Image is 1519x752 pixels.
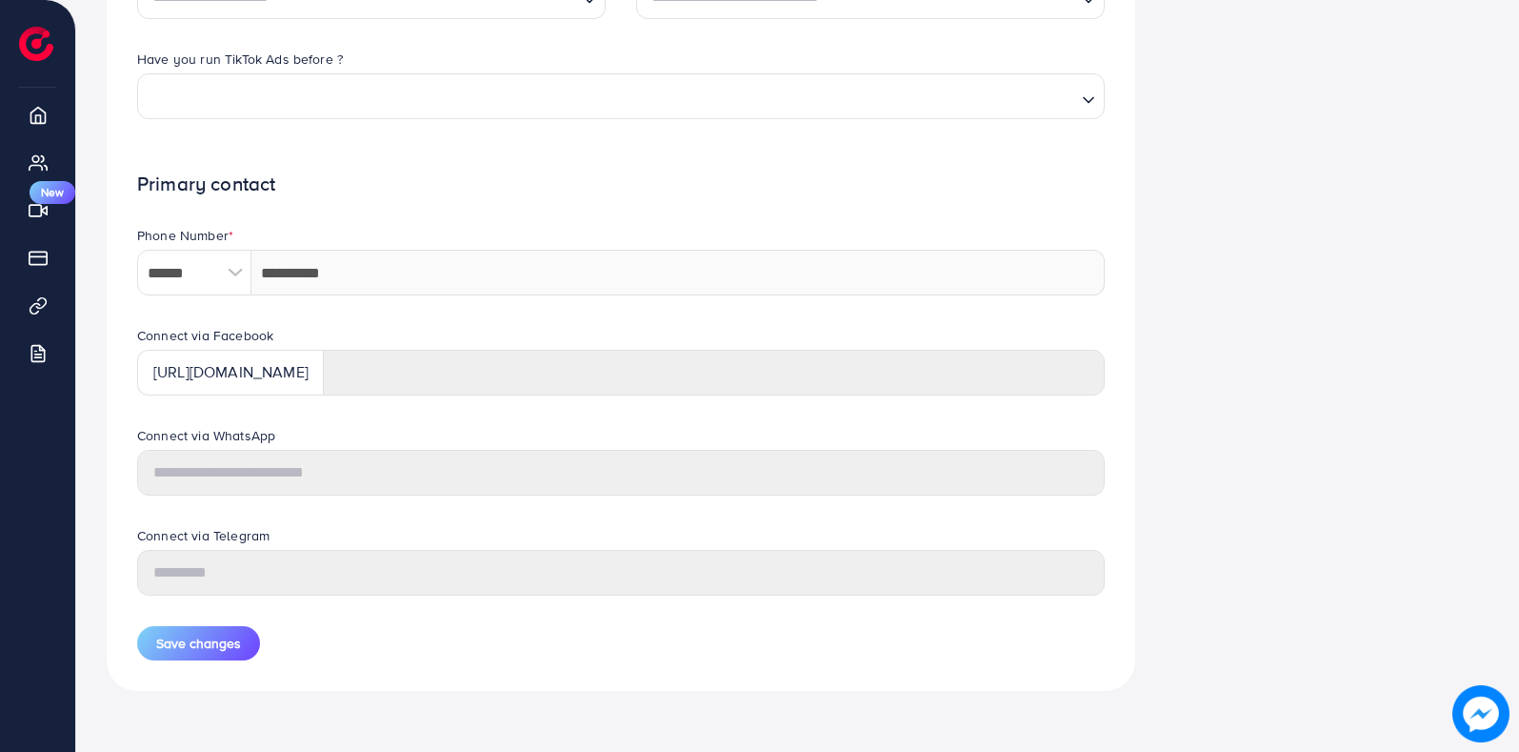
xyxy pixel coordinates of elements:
input: Search for option [157,83,1074,112]
button: Save changes [137,626,260,661]
label: Connect via WhatsApp [137,426,275,445]
label: Connect via Telegram [137,526,270,545]
div: [URL][DOMAIN_NAME] [137,350,324,396]
img: logo [19,27,53,61]
div: Search for option [137,73,1105,119]
a: New [14,191,61,229]
span: Save changes [156,634,241,653]
label: Connect via Facebook [137,326,273,345]
span: New [30,181,75,204]
label: Have you run TikTok Ads before ? [137,50,343,69]
label: Phone Number [137,226,233,245]
img: image [1452,685,1509,742]
h1: Primary contact [137,173,1105,196]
